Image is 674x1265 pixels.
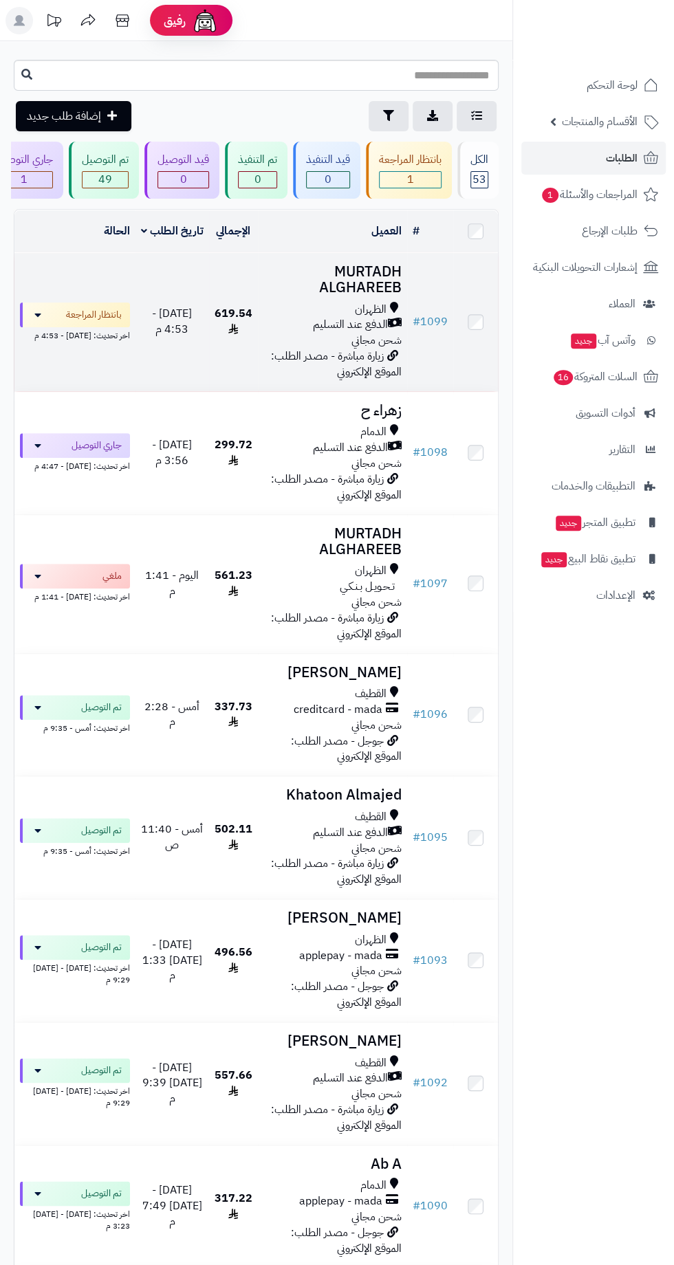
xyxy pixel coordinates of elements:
[413,313,420,330] span: #
[20,458,130,472] div: اخر تحديث: [DATE] - 4:47 م
[313,317,388,333] span: الدفع عند التسليم
[587,76,638,95] span: لوحة التحكم
[521,542,666,575] a: تطبيق نقاط البيعجديد
[307,172,349,188] span: 0
[239,172,276,188] span: 0
[215,944,252,976] span: 496.56
[158,172,208,188] span: 0
[216,223,250,239] a: الإجمالي
[413,1075,420,1091] span: #
[164,12,186,29] span: رفيق
[102,569,122,583] span: ملغي
[291,733,402,765] span: جوجل - مصدر الطلب: الموقع الإلكتروني
[363,142,455,199] a: بانتظار المراجعة 1
[379,152,442,168] div: بانتظار المراجعة
[20,327,130,342] div: اخر تحديث: [DATE] - 4:53 م
[380,172,441,188] span: 1
[351,332,402,349] span: شحن مجاني
[541,552,567,567] span: جديد
[340,579,395,595] span: تـحـويـل بـنـكـي
[552,367,638,386] span: السلات المتروكة
[81,940,122,954] span: تم التوصيل
[263,1033,402,1049] h3: [PERSON_NAME]
[609,440,635,459] span: التقارير
[533,258,638,277] span: إشعارات التحويلات البنكية
[145,567,199,599] span: اليوم - 1:41 م
[271,855,402,888] span: زيارة مباشرة - مصدر الطلب: الموقع الإلكتروني
[36,7,71,38] a: تحديثات المنصة
[355,686,387,702] span: القطيف
[571,333,596,349] span: جديد
[413,829,420,846] span: #
[263,264,402,296] h3: MURTADH ALGHAREEB
[521,287,666,320] a: العملاء
[355,1055,387,1071] span: القطيف
[413,575,448,592] a: #1097
[299,948,382,964] span: applepay - mada
[81,1064,122,1077] span: تم التوصيل
[582,221,638,241] span: طلبات الإرجاع
[351,1209,402,1225] span: شحن مجاني
[413,1198,448,1214] a: #1090
[351,717,402,734] span: شحن مجاني
[306,152,350,168] div: قيد التنفيذ
[263,403,402,419] h3: زهراء ح
[562,112,638,131] span: الأقسام والمنتجات
[351,455,402,472] span: شحن مجاني
[81,1187,122,1200] span: تم التوصيل
[191,7,219,34] img: ai-face.png
[142,1059,202,1108] span: [DATE] - [DATE] 9:39 م
[66,142,142,199] a: تم التوصيل 49
[215,698,252,731] span: 337.73
[215,1067,252,1099] span: 557.66
[413,706,448,723] a: #1096
[271,1101,402,1134] span: زيارة مباشرة - مصدر الطلب: الموقع الإلكتروني
[351,840,402,857] span: شحن مجاني
[263,526,402,558] h3: MURTADH ALGHAREEB
[521,433,666,466] a: التقارير
[141,223,204,239] a: تاريخ الطلب
[413,952,448,969] a: #1093
[313,440,388,456] span: الدفع عند التسليم
[20,1206,130,1232] div: اخر تحديث: [DATE] - [DATE] 3:23 م
[541,185,638,204] span: المراجعات والأسئلة
[152,437,192,469] span: [DATE] - 3:56 م
[355,809,387,825] span: القطيف
[291,978,402,1011] span: جوجل - مصدر الطلب: الموقع الإلكتروني
[20,720,130,734] div: اخر تحديث: أمس - 9:35 م
[81,701,122,714] span: تم التوصيل
[413,575,420,592] span: #
[596,586,635,605] span: الإعدادات
[360,424,387,440] span: الدمام
[471,172,488,188] span: 53
[290,142,363,199] a: قيد التنفيذ 0
[521,324,666,357] a: وآتس آبجديد
[413,1198,420,1214] span: #
[152,305,192,338] span: [DATE] - 4:53 م
[413,444,448,461] a: #1098
[521,251,666,284] a: إشعارات التحويلات البنكية
[554,370,573,385] span: 16
[81,824,122,837] span: تم التوصيل
[569,331,635,350] span: وآتس آب
[82,152,129,168] div: تم التوصيل
[552,476,635,496] span: التطبيقات والخدمات
[142,1182,202,1230] span: [DATE] - [DATE] 7:49 م
[142,936,202,984] span: [DATE] - [DATE] 1:33 م
[521,142,666,175] a: الطلبات
[20,1083,130,1109] div: اخر تحديث: [DATE] - [DATE] 9:29 م
[313,1070,388,1086] span: الدفع عند التسليم
[271,610,402,642] span: زيارة مباشرة - مصدر الطلب: الموقع الإلكتروني
[263,1156,402,1172] h3: Ab A
[215,305,252,338] span: 619.54
[521,69,666,102] a: لوحة التحكم
[83,172,128,188] span: 49
[291,1224,402,1257] span: جوجل - مصدر الطلب: الموقع الإلكتروني
[215,567,252,599] span: 561.23
[263,910,402,926] h3: [PERSON_NAME]
[540,549,635,569] span: تطبيق نقاط البيع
